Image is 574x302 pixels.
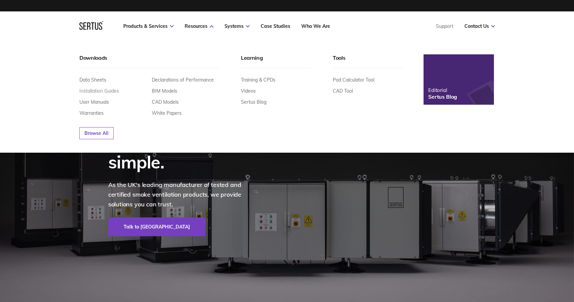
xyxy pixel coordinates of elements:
[79,54,219,68] div: Downloads
[152,77,214,83] a: Declarations of Performance
[123,23,174,29] a: Products & Services
[225,23,250,29] a: Systems
[333,77,374,83] a: Pod Calculator Tool
[241,77,275,83] a: Training & CPDs
[261,23,290,29] a: Case Studies
[241,54,311,68] div: Learning
[333,88,353,94] a: CAD Tool
[79,99,109,105] a: User Manuals
[152,110,182,116] a: White Papers
[152,88,177,94] a: BIM Models
[79,110,104,116] a: Warranties
[79,127,114,139] a: Browse All
[79,77,106,83] a: Data Sheets
[108,114,256,172] div: Smoke ventilation, made simple.
[333,54,403,68] div: Tools
[108,217,205,236] a: Talk to [GEOGRAPHIC_DATA]
[436,23,453,29] a: Support
[424,32,574,302] iframe: Chat Widget
[241,88,256,94] a: Videos
[301,23,330,29] a: Who We Are
[152,99,179,105] a: CAD Models
[185,23,213,29] a: Resources
[79,88,119,94] a: Installation Guides
[464,23,495,29] a: Contact Us
[424,54,494,105] a: EditorialSertus Blog
[108,180,256,209] p: As the UK's leading manufacturer of tested and certified smoke ventilation products, we provide s...
[241,99,266,105] a: Sertus Blog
